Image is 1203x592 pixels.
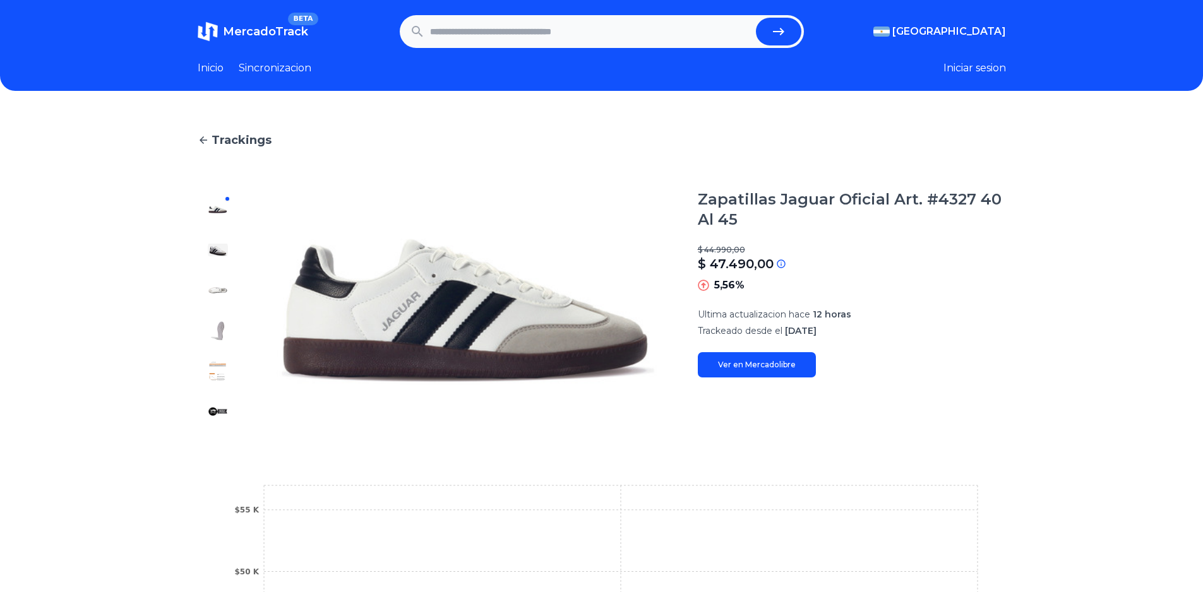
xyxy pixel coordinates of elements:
img: Zapatillas Jaguar Oficial Art. #4327 40 Al 45 [208,321,228,341]
a: Inicio [198,61,224,76]
img: MercadoTrack [198,21,218,42]
span: [DATE] [785,325,817,336]
tspan: $55 K [234,506,259,514]
img: Zapatillas Jaguar Oficial Art. #4327 40 Al 45 [208,401,228,422]
span: BETA [288,13,318,25]
span: 12 horas [813,309,851,320]
a: Ver en Mercadolibre [698,352,816,377]
img: Zapatillas Jaguar Oficial Art. #4327 40 Al 45 [208,199,228,220]
span: Trackings [212,131,272,149]
p: 5,56% [714,278,745,293]
p: $ 47.490,00 [698,255,774,273]
h1: Zapatillas Jaguar Oficial Art. #4327 40 Al 45 [698,189,1006,230]
a: Trackings [198,131,1006,149]
span: MercadoTrack [223,25,308,38]
tspan: $50 K [234,567,259,576]
a: Sincronizacion [239,61,311,76]
img: Zapatillas Jaguar Oficial Art. #4327 40 Al 45 [208,361,228,381]
a: MercadoTrackBETA [198,21,308,42]
p: $ 44.990,00 [698,245,1006,255]
img: Argentina [873,27,890,37]
img: Zapatillas Jaguar Oficial Art. #4327 40 Al 45 [208,240,228,260]
button: Iniciar sesion [943,61,1006,76]
span: Trackeado desde el [698,325,782,336]
span: Ultima actualizacion hace [698,309,810,320]
button: [GEOGRAPHIC_DATA] [873,24,1006,39]
span: [GEOGRAPHIC_DATA] [892,24,1006,39]
img: Zapatillas Jaguar Oficial Art. #4327 40 Al 45 [263,189,673,432]
img: Zapatillas Jaguar Oficial Art. #4327 40 Al 45 [208,280,228,300]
